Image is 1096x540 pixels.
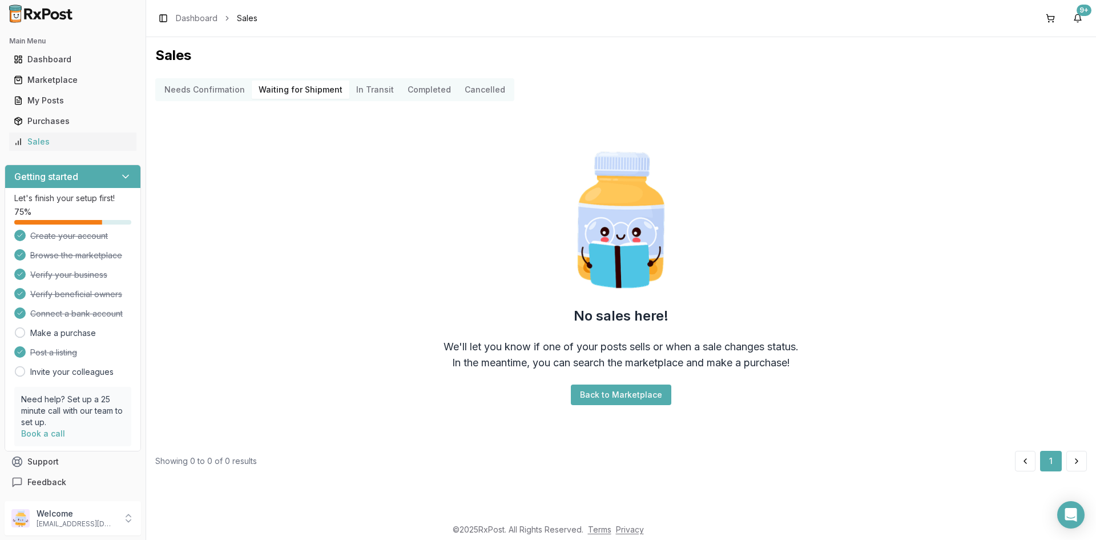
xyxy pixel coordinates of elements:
a: Marketplace [9,70,136,90]
p: [EMAIL_ADDRESS][DOMAIN_NAME] [37,519,116,529]
a: Dashboard [9,49,136,70]
a: Privacy [616,525,644,534]
h2: Main Menu [9,37,136,46]
p: Let's finish your setup first! [14,193,131,204]
img: User avatar [11,509,30,527]
div: Sales [14,136,132,147]
span: Post a listing [30,347,77,358]
div: Showing 0 to 0 of 0 results [155,455,257,467]
span: 75 % [14,206,31,218]
div: My Posts [14,95,132,106]
button: Needs Confirmation [158,81,252,99]
button: Completed [401,81,458,99]
a: Book a call [21,429,65,438]
div: In the meantime, you can search the marketplace and make a purchase! [452,355,790,371]
div: Marketplace [14,74,132,86]
button: Waiting for Shipment [252,81,349,99]
div: Dashboard [14,54,132,65]
span: Create your account [30,230,108,242]
button: 1 [1040,451,1062,471]
button: Support [5,451,141,472]
div: 9+ [1077,5,1091,16]
p: Need help? Set up a 25 minute call with our team to set up. [21,394,124,428]
button: Dashboard [5,50,141,69]
h1: Sales [155,46,1087,65]
button: Back to Marketplace [571,385,671,405]
div: We'll let you know if one of your posts sells or when a sale changes status. [444,339,799,355]
button: My Posts [5,91,141,110]
a: Invite your colleagues [30,366,114,378]
button: Sales [5,133,141,151]
nav: breadcrumb [176,13,257,24]
span: Sales [237,13,257,24]
button: Feedback [5,472,141,493]
div: Open Intercom Messenger [1057,501,1085,529]
a: Make a purchase [30,327,96,339]
span: Feedback [27,477,66,488]
img: Smart Pill Bottle [548,147,694,293]
p: Welcome [37,508,116,519]
a: My Posts [9,90,136,111]
h2: No sales here! [574,307,668,325]
button: 9+ [1069,9,1087,27]
button: Purchases [5,112,141,130]
img: RxPost Logo [5,5,78,23]
a: Dashboard [176,13,217,24]
div: Purchases [14,115,132,127]
span: Verify beneficial owners [30,289,122,300]
span: Verify your business [30,269,107,281]
a: Purchases [9,111,136,131]
h3: Getting started [14,170,78,183]
a: Terms [588,525,611,534]
span: Browse the marketplace [30,250,122,261]
span: Connect a bank account [30,308,123,319]
button: Cancelled [458,81,512,99]
button: In Transit [349,81,401,99]
a: Sales [9,131,136,152]
button: Marketplace [5,71,141,89]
